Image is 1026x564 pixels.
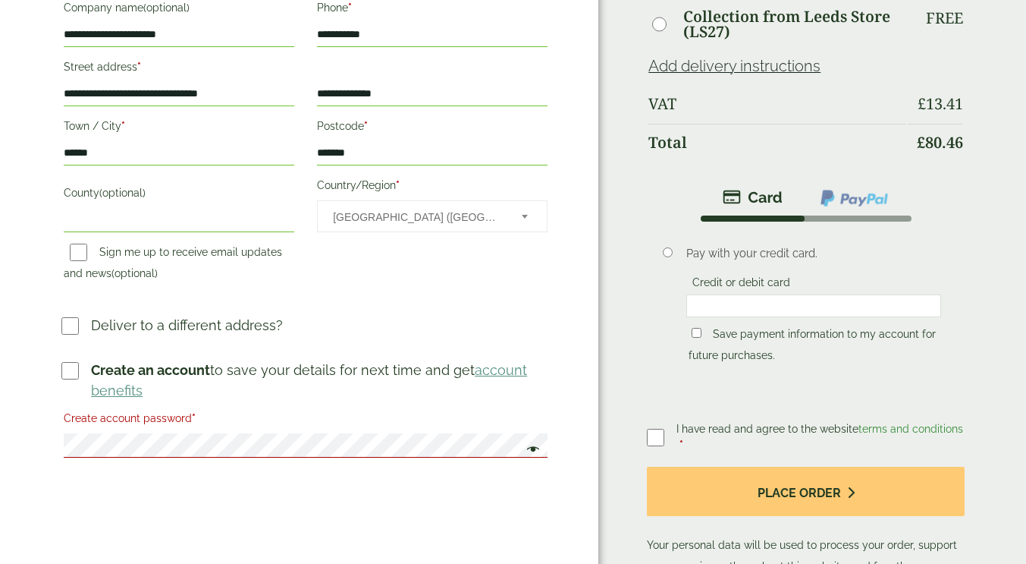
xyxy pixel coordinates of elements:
[858,423,963,435] a: terms and conditions
[64,182,294,208] label: County
[819,188,890,208] img: ppcp-gateway.png
[917,132,963,153] bdi: 80.46
[647,467,965,516] button: Place order
[64,246,282,284] label: Sign me up to receive email updates and news
[396,179,400,191] abbr: required
[99,187,146,199] span: (optional)
[686,245,941,262] p: Pay with your credit card.
[648,86,906,122] th: VAT
[317,175,548,200] label: Country/Region
[676,423,963,435] span: I have read and agree to the website
[64,408,548,433] label: Create account password
[648,124,906,161] th: Total
[111,267,158,279] span: (optional)
[137,61,141,73] abbr: required
[317,115,548,141] label: Postcode
[70,244,87,261] input: Sign me up to receive email updates and news(optional)
[91,362,210,378] strong: Create an account
[689,328,936,366] label: Save payment information to my account for future purchases.
[64,56,294,82] label: Street address
[364,120,368,132] abbr: required
[333,201,501,233] span: United Kingdom (UK)
[91,315,283,336] p: Deliver to a different address?
[121,120,125,132] abbr: required
[648,57,820,75] a: Add delivery instructions
[917,132,925,153] span: £
[683,9,906,39] label: Collection from Leeds Store (LS27)
[686,276,796,293] label: Credit or debit card
[192,412,196,424] abbr: required
[91,360,550,401] p: to save your details for next time and get
[918,93,963,114] bdi: 13.41
[679,439,683,451] abbr: required
[317,200,548,232] span: Country/Region
[691,299,937,313] iframe: Secure card payment input frame
[918,93,926,114] span: £
[926,9,963,27] p: Free
[143,2,190,14] span: (optional)
[723,188,783,206] img: stripe.png
[64,115,294,141] label: Town / City
[348,2,352,14] abbr: required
